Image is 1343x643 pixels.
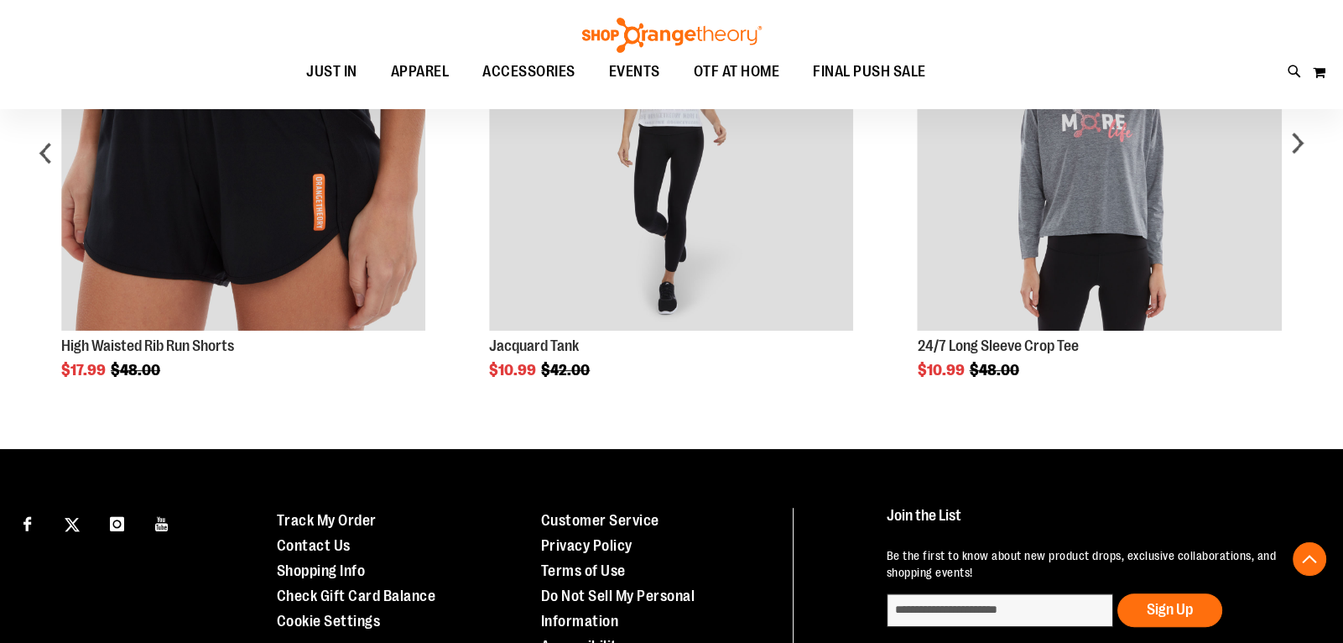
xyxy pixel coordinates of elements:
[677,53,797,91] a: OTF AT HOME
[374,53,466,91] a: APPAREL
[1117,593,1222,627] button: Sign Up
[289,53,374,91] a: JUST IN
[61,362,108,379] span: $17.99
[102,508,132,537] a: Visit our Instagram page
[148,508,177,537] a: Visit our Youtube page
[970,362,1022,379] span: $48.00
[541,562,626,579] a: Terms of Use
[58,508,87,537] a: Visit our X page
[466,53,592,91] a: ACCESSORIES
[541,537,632,554] a: Privacy Policy
[1293,542,1326,576] button: Back To Top
[1147,601,1193,618] span: Sign Up
[887,593,1113,627] input: enter email
[277,512,377,529] a: Track My Order
[796,53,943,91] a: FINAL PUSH SALE
[580,18,764,53] img: Shop Orangetheory
[541,512,659,529] a: Customer Service
[482,53,575,91] span: ACCESSORIES
[887,547,1309,581] p: Be the first to know about new product drops, exclusive collaborations, and shopping events!
[277,588,436,604] a: Check Gift Card Balance
[277,537,351,554] a: Contact Us
[813,53,926,91] span: FINAL PUSH SALE
[489,337,579,354] a: Jacquard Tank
[887,508,1309,539] h4: Join the List
[13,508,42,537] a: Visit our Facebook page
[541,362,592,379] span: $42.00
[306,53,357,91] span: JUST IN
[65,517,80,532] img: Twitter
[277,562,366,579] a: Shopping Info
[592,53,677,91] a: EVENTS
[609,53,660,91] span: EVENTS
[918,337,1079,354] a: 24/7 Long Sleeve Crop Tee
[489,362,539,379] span: $10.99
[391,53,450,91] span: APPAREL
[694,53,780,91] span: OTF AT HOME
[277,613,381,630] a: Cookie Settings
[541,588,695,630] a: Do Not Sell My Personal Information
[61,337,234,354] a: High Waisted Rib Run Shorts
[111,362,163,379] span: $48.00
[918,362,967,379] span: $10.99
